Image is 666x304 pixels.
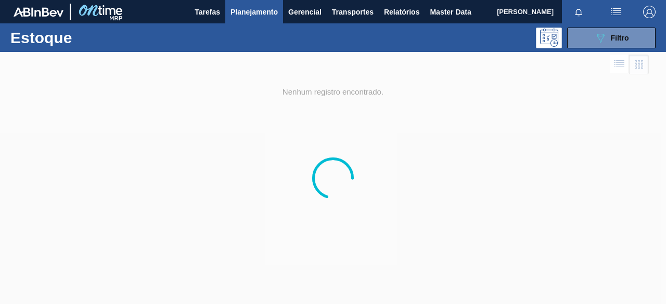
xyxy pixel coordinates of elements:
img: userActions [610,6,622,18]
span: Gerencial [288,6,322,18]
span: Tarefas [195,6,220,18]
button: Notificações [562,5,595,19]
span: Planejamento [230,6,278,18]
div: Pogramando: nenhum usuário selecionado [536,28,562,48]
span: Filtro [611,34,629,42]
img: TNhmsLtSVTkK8tSr43FrP2fwEKptu5GPRR3wAAAABJRU5ErkJggg== [14,7,63,17]
h1: Estoque [10,32,154,44]
span: Transportes [332,6,374,18]
span: Master Data [430,6,471,18]
button: Filtro [567,28,656,48]
img: Logout [643,6,656,18]
span: Relatórios [384,6,419,18]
